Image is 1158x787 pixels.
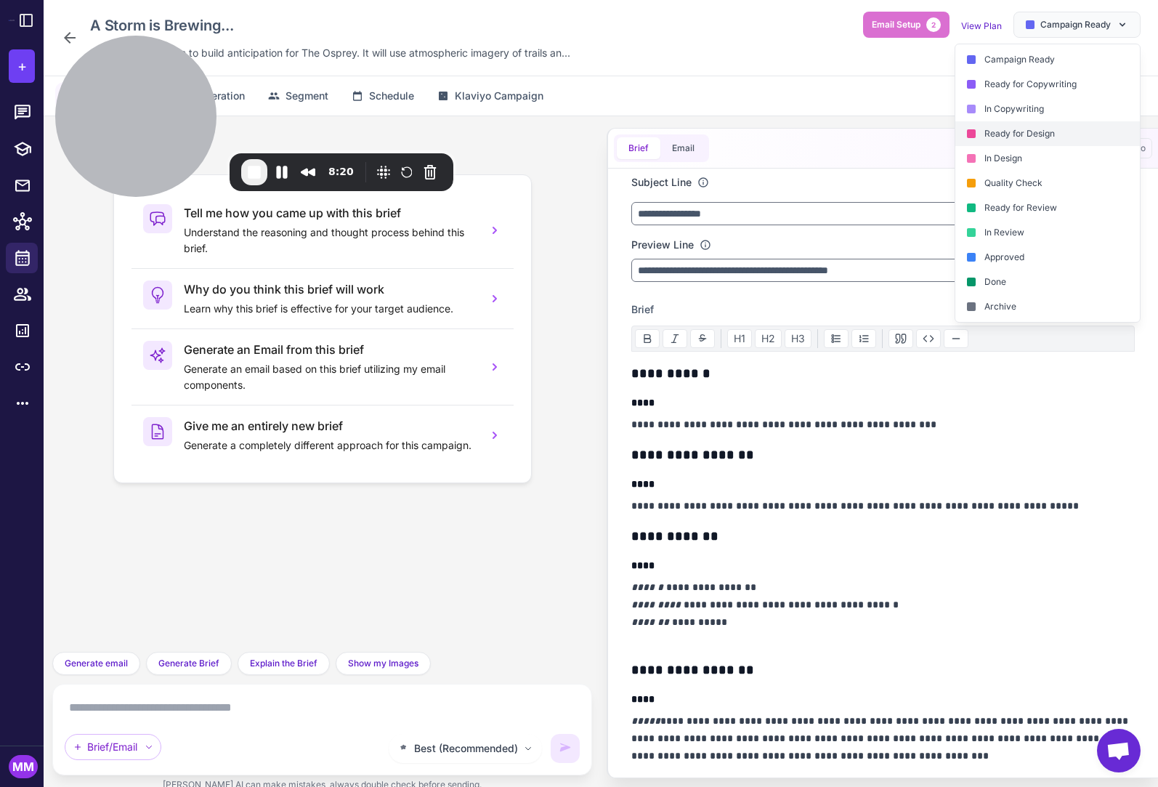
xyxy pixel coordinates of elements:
[336,652,431,675] button: Show my Images
[84,12,576,39] div: Click to edit campaign name
[414,740,518,756] span: Best (Recommended)
[259,82,337,110] button: Segment
[9,49,35,83] button: +
[52,652,140,675] button: Generate email
[348,657,418,670] span: Show my Images
[961,20,1002,31] a: View Plan
[631,302,654,318] span: Brief
[17,55,27,77] span: +
[617,137,660,159] button: Brief
[1097,729,1141,772] div: Open chat
[1040,18,1111,31] span: Campaign Ready
[343,82,423,110] button: Schedule
[238,652,330,675] button: Explain the Brief
[158,657,219,670] span: Generate Brief
[184,341,476,358] h3: Generate an Email from this brief
[369,88,414,104] span: Schedule
[286,88,328,104] span: Segment
[955,121,1140,146] div: Ready for Design
[429,82,552,110] button: Klaviyo Campaign
[955,146,1140,171] div: In Design
[146,652,232,675] button: Generate Brief
[955,72,1140,97] div: Ready for Copywriting
[184,225,476,257] p: Understand the reasoning and thought process behind this brief.
[184,204,476,222] h3: Tell me how you came up with this brief
[90,42,576,64] div: Click to edit description
[755,329,782,348] button: H2
[727,329,752,348] button: H1
[872,18,920,31] span: Email Setup
[660,137,706,159] button: Email
[96,45,570,61] span: A teaser campaign to build anticipation for The Osprey. It will use atmospheric imagery of trails...
[955,294,1140,319] div: Archive
[184,301,476,317] p: Learn why this brief is effective for your target audience.
[455,88,543,104] span: Klaviyo Campaign
[863,12,950,38] button: Email Setup2
[955,270,1140,294] div: Done
[65,734,161,760] div: Brief/Email
[184,281,476,298] h3: Why do you think this brief will work
[785,329,811,348] button: H3
[184,417,476,435] h3: Give me an entirely new brief
[631,237,694,253] label: Preview Line
[955,171,1140,195] div: Quality Check
[926,17,941,32] span: 2
[955,245,1140,270] div: Approved
[955,47,1140,72] div: Campaign Ready
[9,755,38,778] div: MM
[955,220,1140,245] div: In Review
[250,657,317,670] span: Explain the Brief
[955,97,1140,121] div: In Copywriting
[389,734,542,763] button: Best (Recommended)
[631,174,692,190] label: Subject Line
[184,361,476,393] p: Generate an email based on this brief utilizing my email components.
[184,437,476,453] p: Generate a completely different approach for this campaign.
[955,195,1140,220] div: Ready for Review
[65,657,128,670] span: Generate email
